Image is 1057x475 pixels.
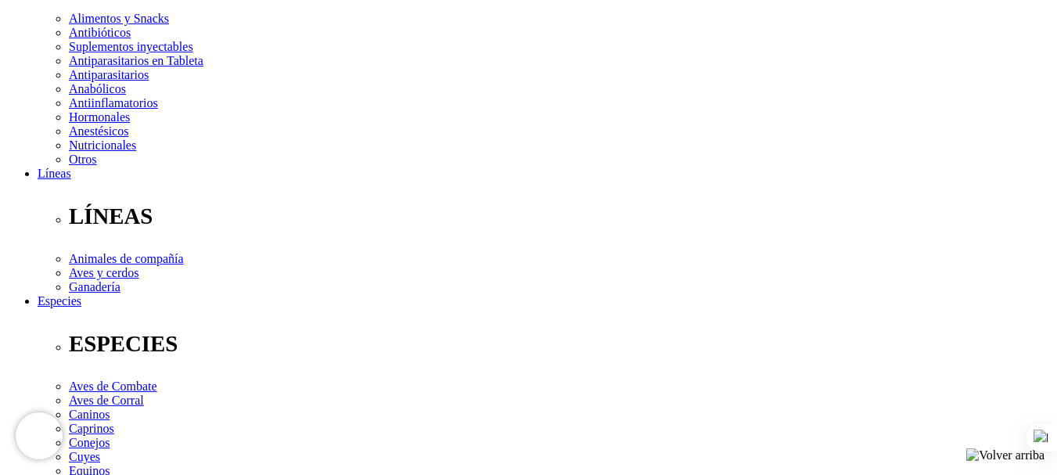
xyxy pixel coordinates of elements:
a: Aves y cerdos [69,266,138,279]
a: Especies [38,294,81,308]
a: Caninos [69,408,110,421]
a: Aves de Combate [69,380,157,393]
a: Suplementos inyectables [69,40,193,53]
a: Conejos [69,436,110,449]
iframe: Brevo live chat [16,412,63,459]
a: Antiinflamatorios [69,96,158,110]
p: ESPECIES [69,331,1051,357]
a: Animales de compañía [69,252,184,265]
a: Alimentos y Snacks [69,12,169,25]
a: Ganadería [69,280,120,293]
a: Anestésicos [69,124,128,138]
a: Otros [69,153,97,166]
a: Antibióticos [69,26,131,39]
a: Aves de Corral [69,394,144,407]
a: Anabólicos [69,82,126,95]
a: Cuyes [69,450,100,463]
p: LÍNEAS [69,203,1051,229]
a: Caprinos [69,422,114,435]
a: Líneas [38,167,71,180]
a: Nutricionales [69,139,136,152]
a: Hormonales [69,110,130,124]
a: Antiparasitarios en Tableta [69,54,203,67]
a: Antiparasitarios [69,68,149,81]
img: Volver arriba [966,448,1044,462]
